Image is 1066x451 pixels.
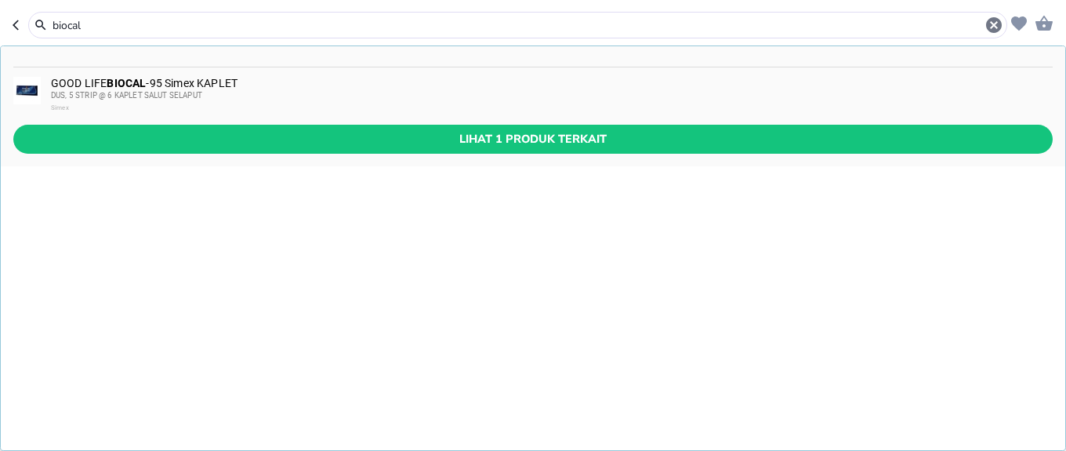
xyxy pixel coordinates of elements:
[51,17,984,34] input: Cari 4000+ produk di sini
[51,77,1051,115] div: GOOD LIFE -95 Simex KAPLET
[26,129,1040,149] span: Lihat 1 produk terkait
[51,104,69,111] span: Simex
[51,91,202,100] span: DUS, 5 STRIP @ 6 KAPLET SALUT SELAPUT
[107,77,146,89] b: BIOCAL
[13,125,1053,154] button: Lihat 1 produk terkait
